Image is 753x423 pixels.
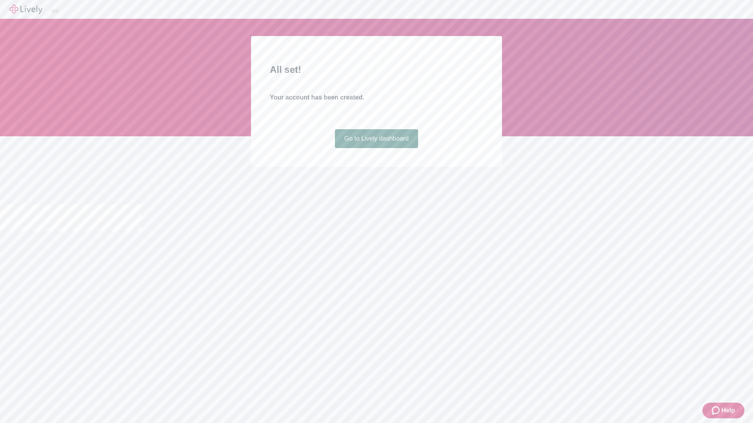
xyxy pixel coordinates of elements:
[721,406,735,415] span: Help
[52,10,58,12] button: Log out
[270,63,483,77] h2: All set!
[270,93,483,102] h4: Your account has been created.
[712,406,721,415] svg: Zendesk support icon
[335,129,418,148] a: Go to Lively dashboard
[9,5,42,14] img: Lively
[702,403,744,418] button: Zendesk support iconHelp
